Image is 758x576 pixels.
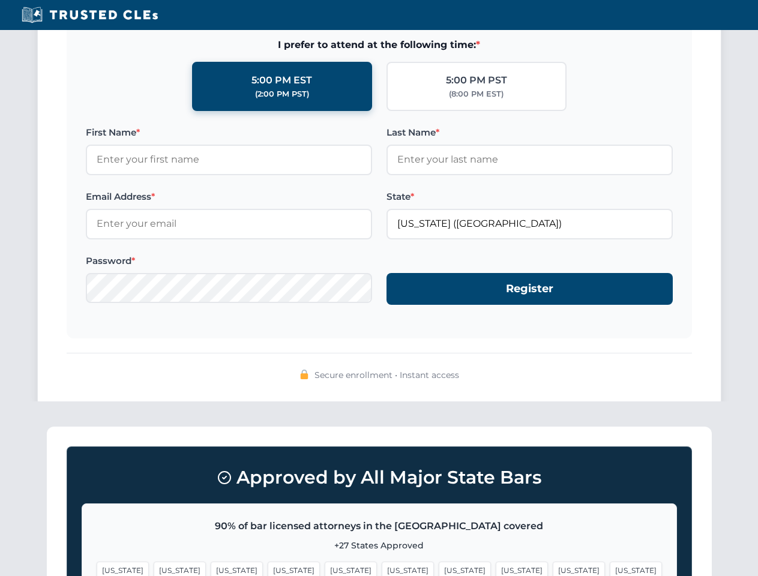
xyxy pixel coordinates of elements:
[18,6,161,24] img: Trusted CLEs
[255,88,309,100] div: (2:00 PM PST)
[387,209,673,239] input: Florida (FL)
[387,125,673,140] label: Last Name
[387,145,673,175] input: Enter your last name
[446,73,507,88] div: 5:00 PM PST
[86,125,372,140] label: First Name
[86,190,372,204] label: Email Address
[314,368,459,382] span: Secure enrollment • Instant access
[97,539,662,552] p: +27 States Approved
[387,273,673,305] button: Register
[86,209,372,239] input: Enter your email
[299,370,309,379] img: 🔒
[86,254,372,268] label: Password
[387,190,673,204] label: State
[86,145,372,175] input: Enter your first name
[86,37,673,53] span: I prefer to attend at the following time:
[82,461,677,494] h3: Approved by All Major State Bars
[251,73,312,88] div: 5:00 PM EST
[449,88,504,100] div: (8:00 PM EST)
[97,518,662,534] p: 90% of bar licensed attorneys in the [GEOGRAPHIC_DATA] covered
